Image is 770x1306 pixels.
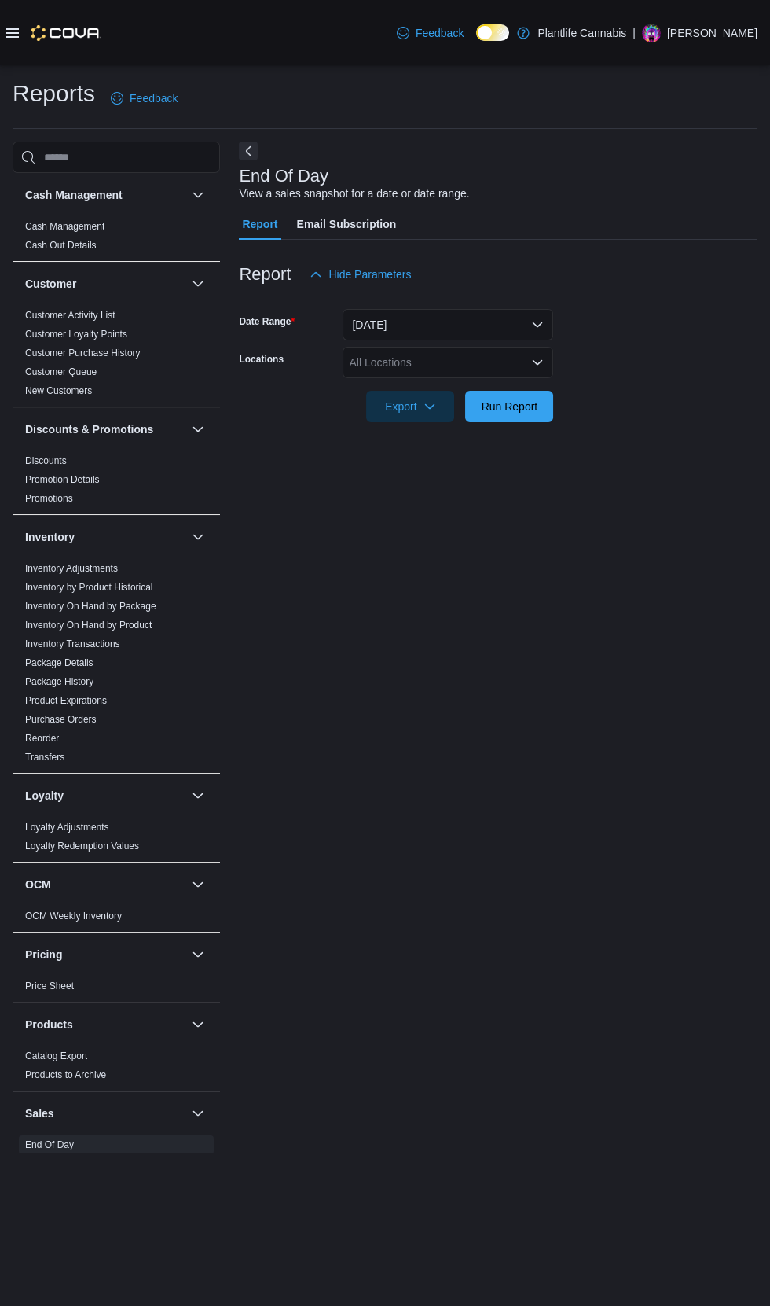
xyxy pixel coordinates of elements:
[25,581,153,594] span: Inventory by Product Historical
[25,732,59,745] span: Reorder
[482,399,538,414] span: Run Report
[25,676,93,687] a: Package History
[25,421,153,437] h3: Discounts & Promotions
[25,1069,106,1080] a: Products to Archive
[189,528,207,546] button: Inventory
[476,41,477,42] span: Dark Mode
[328,267,411,282] span: Hide Parameters
[25,821,109,833] span: Loyalty Adjustments
[25,620,152,631] a: Inventory On Hand by Product
[25,675,93,688] span: Package History
[531,356,544,369] button: Open list of options
[25,276,185,292] button: Customer
[25,366,97,377] a: Customer Queue
[25,309,115,322] span: Customer Activity List
[25,638,120,650] span: Inventory Transactions
[189,1015,207,1034] button: Products
[25,657,93,668] a: Package Details
[642,24,661,42] div: Aaron Bryson
[25,980,74,992] span: Price Sheet
[25,695,107,706] a: Product Expirations
[25,733,59,744] a: Reorder
[25,276,76,292] h3: Customer
[25,947,62,962] h3: Pricing
[25,493,73,504] a: Promotions
[13,451,220,514] div: Discounts & Promotions
[416,25,464,41] span: Feedback
[25,473,100,486] span: Promotion Details
[25,220,104,233] span: Cash Management
[13,78,95,109] h1: Reports
[25,1017,73,1032] h3: Products
[25,563,118,574] a: Inventory Adjustments
[376,391,445,422] span: Export
[189,786,207,805] button: Loyalty
[189,420,207,439] button: Discounts & Promotions
[25,562,118,575] span: Inventory Adjustments
[25,329,127,340] a: Customer Loyalty Points
[239,353,284,366] label: Locations
[297,208,397,240] span: Email Subscription
[25,600,156,613] span: Inventory On Hand by Package
[25,877,185,892] button: OCM
[25,877,51,892] h3: OCM
[189,875,207,894] button: OCM
[366,391,454,422] button: Export
[13,1047,220,1091] div: Products
[13,818,220,862] div: Loyalty
[25,529,185,545] button: Inventory
[25,1017,185,1032] button: Products
[25,1139,74,1151] span: End Of Day
[239,315,295,328] label: Date Range
[476,24,509,41] input: Dark Mode
[25,187,185,203] button: Cash Management
[25,752,64,763] a: Transfers
[25,980,74,991] a: Price Sheet
[25,822,109,833] a: Loyalty Adjustments
[25,328,127,340] span: Customer Loyalty Points
[667,24,757,42] p: [PERSON_NAME]
[25,694,107,707] span: Product Expirations
[25,1069,106,1081] span: Products to Archive
[25,582,153,593] a: Inventory by Product Historical
[25,638,120,649] a: Inventory Transactions
[239,167,328,186] h3: End Of Day
[25,240,97,251] a: Cash Out Details
[25,601,156,612] a: Inventory On Hand by Package
[130,90,178,106] span: Feedback
[239,265,291,284] h3: Report
[189,274,207,293] button: Customer
[25,788,64,804] h3: Loyalty
[25,492,73,505] span: Promotions
[13,559,220,773] div: Inventory
[25,910,122,922] span: OCM Weekly Inventory
[303,259,417,290] button: Hide Parameters
[25,714,97,725] a: Purchase Orders
[25,713,97,726] span: Purchase Orders
[13,907,220,932] div: OCM
[25,384,92,397] span: New Customers
[25,841,139,852] a: Loyalty Redemption Values
[189,186,207,204] button: Cash Management
[390,17,470,49] a: Feedback
[343,309,553,340] button: [DATE]
[189,945,207,964] button: Pricing
[25,310,115,321] a: Customer Activity List
[13,217,220,261] div: Cash Management
[13,306,220,407] div: Customer
[25,455,67,466] a: Discounts
[25,1050,87,1062] span: Catalog Export
[25,366,97,378] span: Customer Queue
[25,348,141,359] a: Customer Purchase History
[25,619,152,631] span: Inventory On Hand by Product
[25,385,92,396] a: New Customers
[31,25,101,41] img: Cova
[25,221,104,232] a: Cash Management
[189,1104,207,1123] button: Sales
[25,657,93,669] span: Package Details
[25,911,122,922] a: OCM Weekly Inventory
[25,788,185,804] button: Loyalty
[25,474,100,485] a: Promotion Details
[25,1139,74,1150] a: End Of Day
[632,24,636,42] p: |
